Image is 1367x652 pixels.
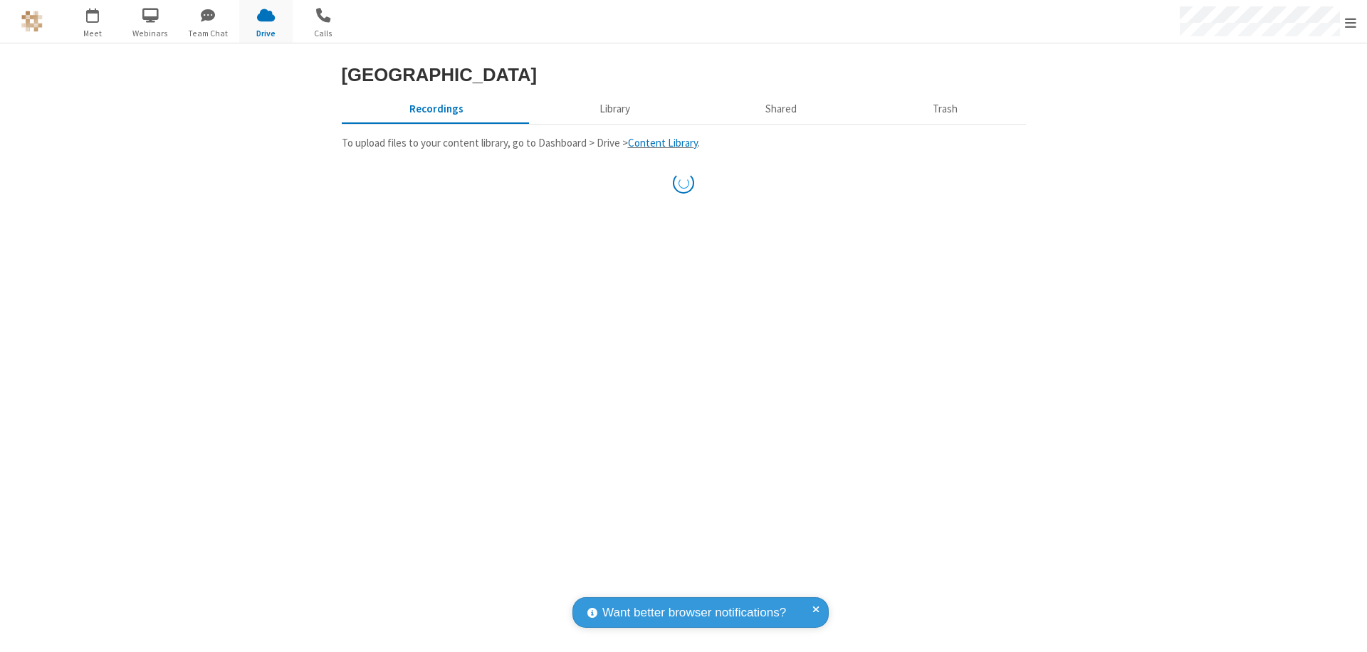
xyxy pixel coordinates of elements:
span: Calls [297,27,350,40]
span: Want better browser notifications? [602,604,786,622]
button: Shared during meetings [698,95,865,122]
button: Content library [531,95,698,122]
span: Team Chat [182,27,235,40]
p: To upload files to your content library, go to Dashboard > Drive > . [342,135,1026,152]
span: Meet [66,27,120,40]
button: Recorded meetings [342,95,532,122]
h3: [GEOGRAPHIC_DATA] [342,65,1026,85]
a: Content Library [628,136,698,149]
img: QA Selenium DO NOT DELETE OR CHANGE [21,11,43,32]
span: Webinars [124,27,177,40]
button: Trash [865,95,1026,122]
span: Drive [239,27,293,40]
